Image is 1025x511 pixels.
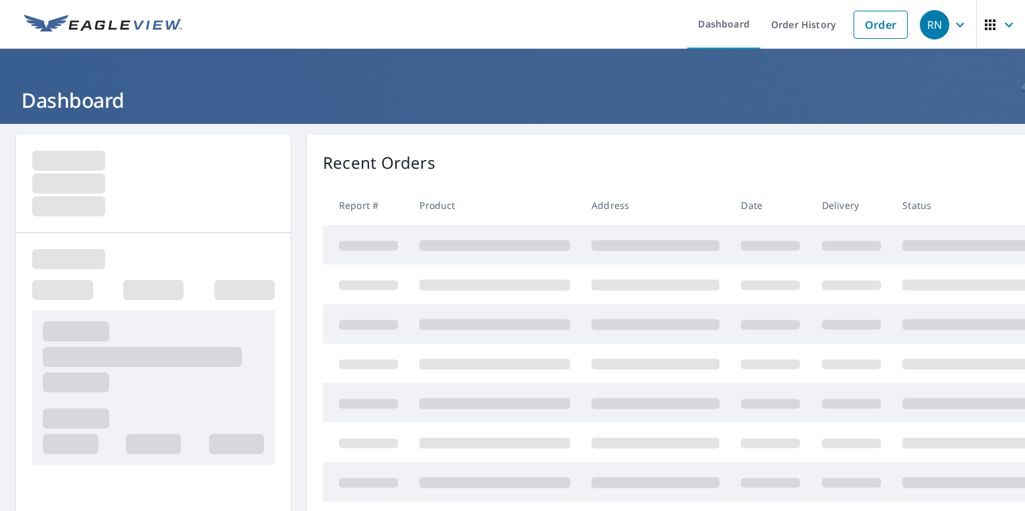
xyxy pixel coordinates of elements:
[853,11,908,39] a: Order
[920,10,949,40] div: RN
[811,186,892,225] th: Delivery
[24,15,182,35] img: EV Logo
[409,186,581,225] th: Product
[730,186,811,225] th: Date
[323,151,435,175] p: Recent Orders
[581,186,730,225] th: Address
[16,86,1009,114] h1: Dashboard
[323,186,409,225] th: Report #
